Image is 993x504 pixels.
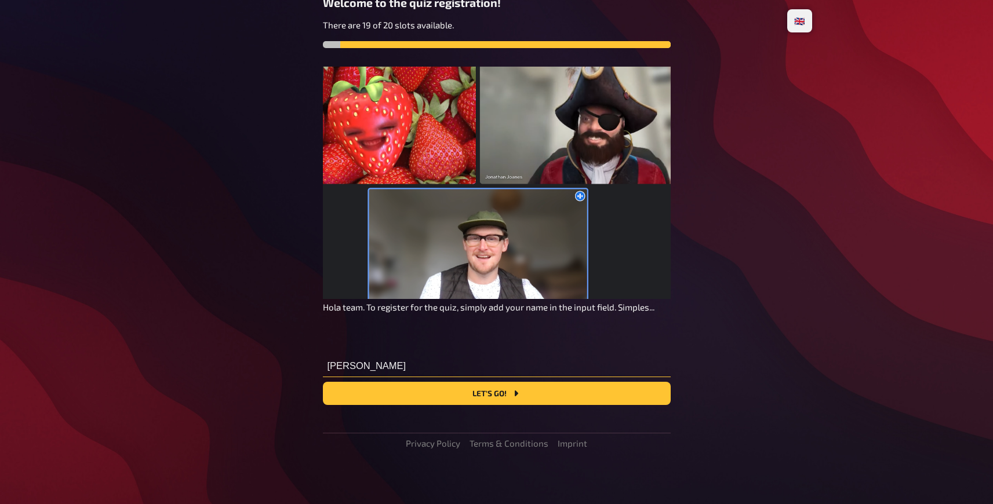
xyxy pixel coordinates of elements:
[558,438,587,448] a: Imprint
[323,67,671,300] img: Screenshot 2025-08-21 at 11.54.39
[323,302,654,312] span: Hola team. To register for the quiz, simply add your name in the input field. Simples...
[323,382,671,405] button: Let's go!
[406,438,460,448] a: Privacy Policy
[790,12,810,30] li: 🇬🇧
[470,438,548,448] a: Terms & Conditions
[323,19,671,32] p: There are 19 of 20 slots available.
[323,354,671,377] input: player name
